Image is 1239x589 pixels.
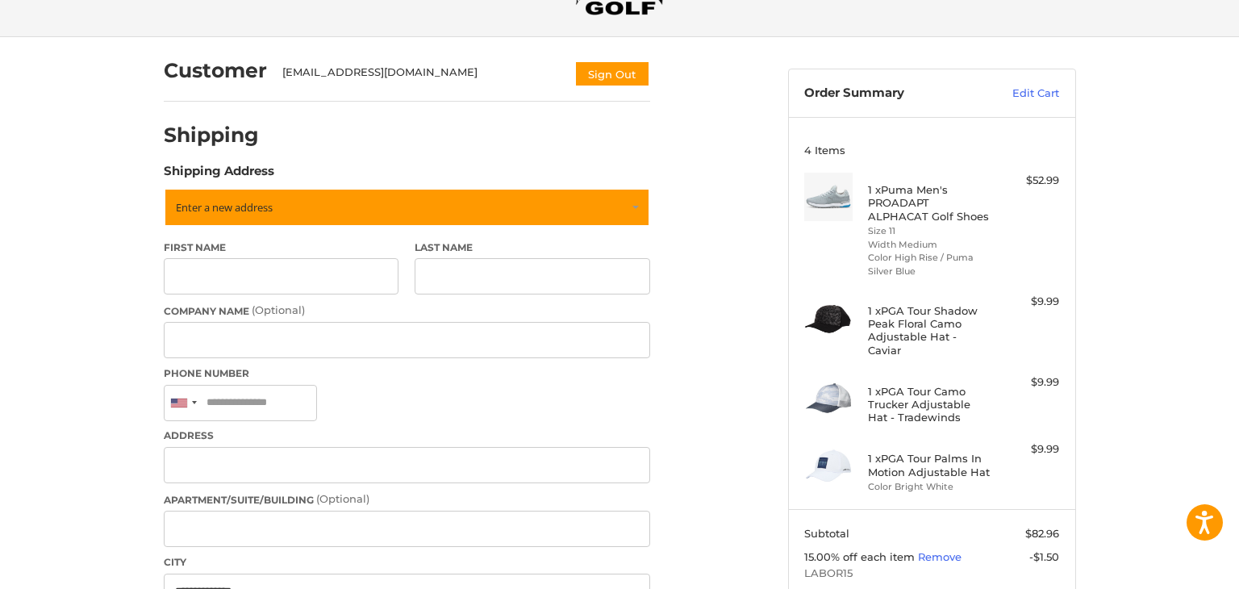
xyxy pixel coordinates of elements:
h4: 1 x PGA Tour Palms In Motion Adjustable Hat [868,452,991,478]
li: Width Medium [868,238,991,252]
span: $82.96 [1025,527,1059,540]
span: -$1.50 [1029,550,1059,563]
li: Color High Rise / Puma Silver Blue [868,251,991,278]
a: Remove [918,550,962,563]
label: Company Name [164,303,650,319]
li: Color Bright White [868,480,991,494]
iframe: Google Customer Reviews [1106,545,1239,589]
label: First Name [164,240,399,255]
button: Sign Out [574,61,650,87]
div: $9.99 [995,374,1059,391]
a: Edit Cart [978,86,1059,102]
div: $52.99 [995,173,1059,189]
li: Size 11 [868,224,991,238]
h2: Customer [164,58,267,83]
small: (Optional) [316,492,369,505]
h4: 1 x PGA Tour Camo Trucker Adjustable Hat - Tradewinds [868,385,991,424]
legend: Shipping Address [164,162,274,188]
label: Last Name [415,240,650,255]
label: Address [164,428,650,443]
label: City [164,555,650,570]
span: Subtotal [804,527,849,540]
h2: Shipping [164,123,259,148]
h4: 1 x Puma Men's PROADAPT ALPHACAT Golf Shoes [868,183,991,223]
span: LABOR15 [804,566,1059,582]
div: United States: +1 [165,386,202,420]
div: $9.99 [995,294,1059,310]
div: $9.99 [995,441,1059,457]
label: Phone Number [164,366,650,381]
h3: 4 Items [804,144,1059,157]
h4: 1 x PGA Tour Shadow Peak Floral Camo Adjustable Hat - Caviar [868,304,991,357]
small: (Optional) [252,303,305,316]
span: Enter a new address [176,200,273,215]
a: Enter or select a different address [164,188,650,227]
label: Apartment/Suite/Building [164,491,650,508]
div: [EMAIL_ADDRESS][DOMAIN_NAME] [282,65,558,87]
h3: Order Summary [804,86,978,102]
span: 15.00% off each item [804,550,918,563]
